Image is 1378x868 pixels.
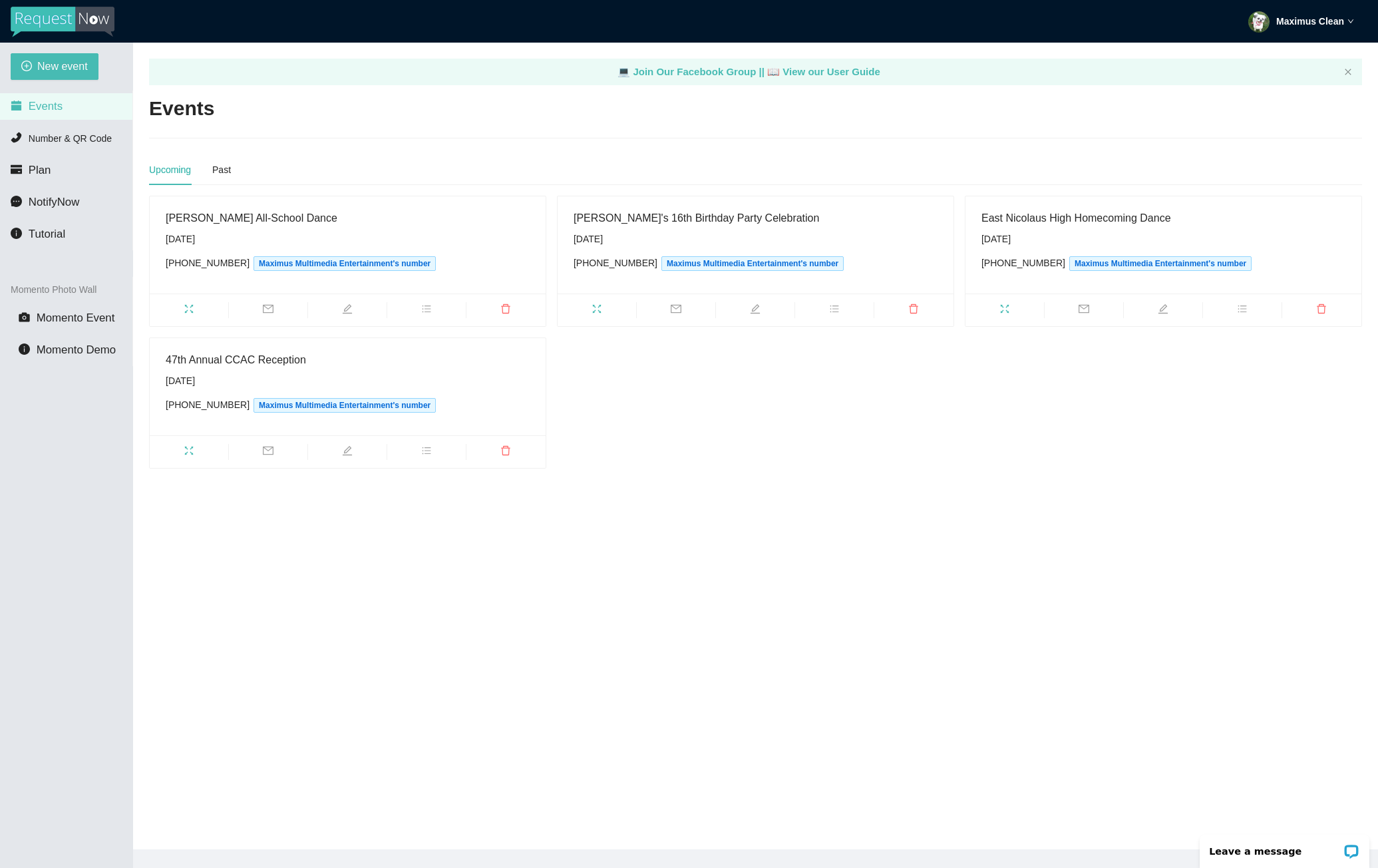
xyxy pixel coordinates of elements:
span: info-circle [19,343,30,355]
span: bars [387,304,466,318]
span: bars [387,445,466,460]
span: delete [874,304,953,318]
span: edit [716,304,794,318]
span: Events [29,100,63,112]
button: plus-circleNew event [11,53,98,80]
div: [PHONE_NUMBER] [574,256,938,271]
span: message [11,196,22,207]
img: RequestNow [11,7,114,37]
div: [DATE] [166,373,530,388]
span: Maximus Multimedia Entertainment's number [661,256,844,271]
span: edit [1124,304,1202,318]
iframe: LiveChat chat widget [1191,826,1378,868]
span: mail [637,304,715,318]
span: mail [229,304,307,318]
span: edit [308,445,387,460]
div: [PHONE_NUMBER] [166,397,530,413]
span: bars [795,304,874,318]
span: Maximus Multimedia Entertainment's number [254,398,436,413]
span: Maximus Multimedia Entertainment's number [1069,256,1252,271]
span: delete [1282,304,1361,318]
button: close [1344,68,1352,77]
span: mail [229,445,307,460]
a: laptop View our User Guide [767,66,880,77]
span: fullscreen [150,304,228,318]
span: fullscreen [965,304,1044,318]
div: Upcoming [149,162,191,177]
div: 47th Annual CCAC Reception [166,351,530,368]
span: info-circle [11,228,22,239]
span: down [1347,18,1354,25]
span: laptop [617,66,630,77]
span: delete [466,304,546,318]
img: ACg8ocKvMLxJsTDqE32xSOC7ah6oeuB-HR74aes2pRaVS42AcLQHjC0n=s96-c [1248,11,1270,33]
span: plus-circle [21,61,32,73]
span: Maximus Multimedia Entertainment's number [254,256,436,271]
a: laptop Join Our Facebook Group || [617,66,767,77]
span: credit-card [11,164,22,175]
span: edit [308,304,387,318]
div: Past [212,162,231,177]
span: New event [37,58,88,75]
span: fullscreen [558,304,636,318]
div: [DATE] [981,232,1345,246]
h2: Events [149,95,214,122]
span: delete [466,445,546,460]
div: [PHONE_NUMBER] [166,256,530,271]
span: fullscreen [150,445,228,460]
span: camera [19,312,30,323]
span: laptop [767,66,780,77]
div: [DATE] [574,232,938,246]
div: [PERSON_NAME]'s 16th Birthday Party Celebration [574,210,938,226]
div: [PERSON_NAME] All-School Dance [166,210,530,226]
span: Momento Event [37,312,115,324]
span: calendar [11,100,22,111]
div: [PHONE_NUMBER] [981,256,1345,271]
div: [DATE] [166,232,530,246]
span: Plan [29,164,51,176]
span: phone [11,132,22,143]
span: Momento Demo [37,343,116,356]
span: bars [1203,304,1282,318]
strong: Maximus Clean [1276,16,1344,27]
span: NotifyNow [29,196,79,208]
div: East Nicolaus High Homecoming Dance [981,210,1345,226]
span: Number & QR Code [29,133,112,144]
span: mail [1045,304,1123,318]
span: Tutorial [29,228,65,240]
